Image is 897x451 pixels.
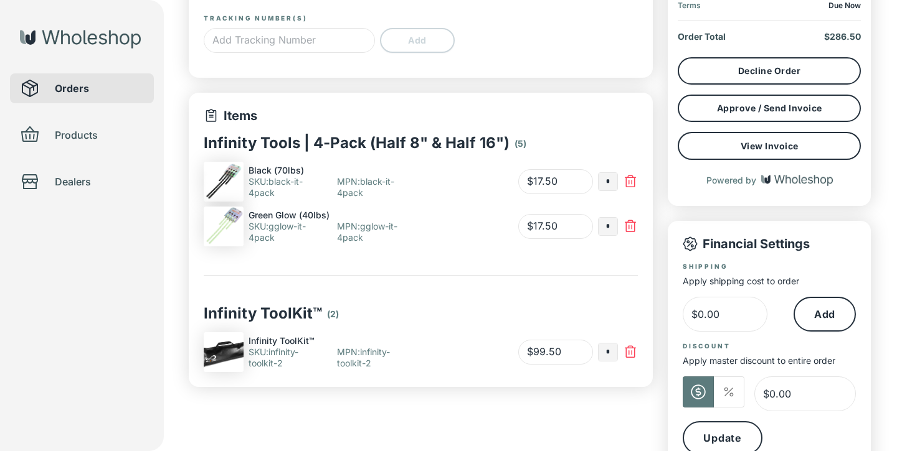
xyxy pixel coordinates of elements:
p: Due Now [828,1,861,11]
p: MPN : black-it-4pack [337,176,419,198]
div: Products [10,120,154,150]
label: Shipping [683,262,728,271]
span: Orders [55,81,144,96]
img: 4-Pack_Black.png [204,162,244,202]
p: ( 5 ) [515,136,526,152]
p: MPN : gglow-it-4pack [337,221,419,243]
div: Orders [10,73,154,103]
button: Add [794,297,856,332]
p: Terms [678,1,701,11]
p: SKU : black-it-4pack [249,176,327,198]
button: View Invoice [678,132,861,160]
span: Products [55,128,144,142]
p: Infinity ToolKit™ [204,304,322,322]
button: Approve / Send Invoice [678,95,861,122]
div: Dealers [10,167,154,197]
p: Powered by [706,175,756,185]
p: Apply master discount to entire order [683,355,856,366]
p: Infinity ToolKit™ [249,335,315,346]
img: Wholeshop logo [20,30,141,49]
button: Decline Order [678,57,861,85]
p: SKU : gglow-it-4pack [249,221,327,243]
p: Financial Settings [683,236,810,252]
p: SKU : infinity-toolkit-2 [249,346,327,369]
p: Apply shipping cost to order [683,276,856,287]
span: Dealers [55,174,144,189]
label: Tracking Number(s) [204,14,307,22]
p: Items [204,108,257,124]
p: ( 2 ) [327,306,339,322]
img: 4-Pack___Green_Glow.png [204,207,244,246]
p: Order Total [678,31,726,42]
p: MPN : infinity-toolkit-2 [337,346,419,369]
p: Green Glow (40lbs) [249,210,330,221]
p: Infinity Tools | 4-Pack (Half 8" & Half 16") [204,134,510,152]
img: Wholeshop logo [761,175,833,186]
input: Add Tracking Number [204,28,375,53]
p: Black (70lbs) [249,165,304,176]
span: $286.50 [824,31,861,42]
label: Discount [683,342,730,350]
img: a2.png [204,332,244,372]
